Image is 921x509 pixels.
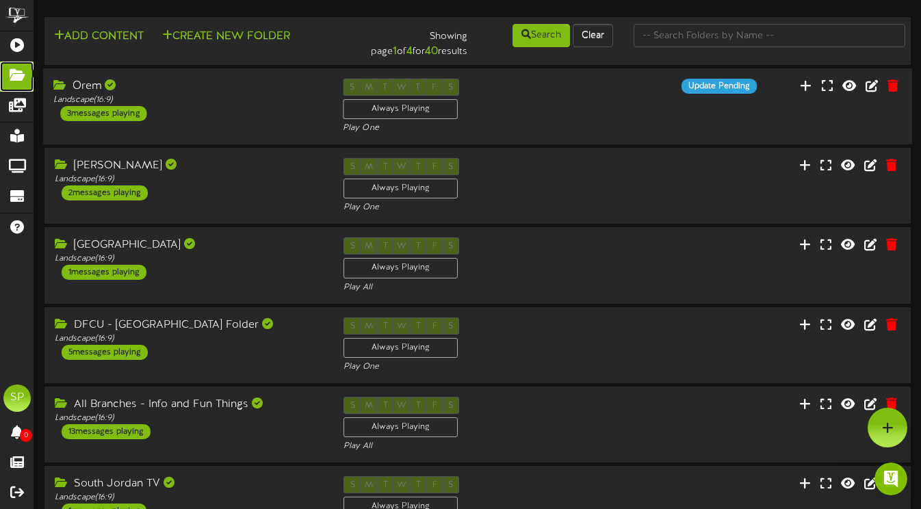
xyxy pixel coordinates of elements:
[12,376,262,399] textarea: Message…
[343,179,458,198] div: Always Playing
[9,5,35,31] button: go back
[55,397,323,413] div: All Branches - Info and Fun Things
[343,122,612,134] div: Play One
[55,237,323,253] div: [GEOGRAPHIC_DATA]
[50,28,148,45] button: Add Content
[55,333,323,345] div: Landscape ( 16:9 )
[343,282,612,293] div: Play All
[55,158,323,174] div: [PERSON_NAME]
[62,265,146,280] div: 1 messages playing
[634,24,905,47] input: -- Search Folders by Name --
[240,5,265,30] div: Close
[53,79,322,94] div: Orem
[343,338,458,358] div: Always Playing
[21,404,32,415] button: Emoji picker
[343,99,458,119] div: Always Playing
[513,24,570,47] button: Search
[62,345,148,360] div: 5 messages playing
[425,45,438,57] strong: 40
[55,317,323,333] div: DFCU - [GEOGRAPHIC_DATA] Folder
[343,441,612,452] div: Play All
[406,45,413,57] strong: 4
[62,424,151,439] div: 13 messages playing
[682,79,757,94] div: Update Pending
[86,313,109,322] b: Soup
[66,17,136,31] p: Active 30m ago
[43,404,54,415] button: Gif picker
[237,276,252,289] div: ???
[11,63,33,85] img: Profile image for Revel Support
[343,258,458,278] div: Always Playing
[343,202,612,213] div: Play One
[55,253,323,265] div: Landscape ( 16:9 )
[66,7,94,17] h1: Soup
[42,57,262,91] a: More in the Help Center
[235,399,257,421] button: Send a message…
[11,267,263,309] div: Seth says…
[20,429,32,442] span: 0
[39,8,61,29] div: Profile image for Soup
[332,23,478,60] div: Showing page of for results
[343,417,458,437] div: Always Playing
[87,404,98,415] button: Start recording
[158,28,294,45] button: Create New Folder
[55,492,323,504] div: Landscape ( 16:9 )
[874,462,907,495] iframe: Intercom live chat
[22,348,213,375] div: Hi [PERSON_NAME], we are looking into this and will get back to you!
[60,106,146,121] div: 3 messages playing
[573,24,613,47] button: Clear
[11,340,224,383] div: Hi [PERSON_NAME], we are looking into this and will get back to you!Soup • 2h ago
[53,94,322,106] div: Landscape ( 16:9 )
[11,340,263,408] div: Soup says…
[68,311,81,324] div: Profile image for Soup
[11,103,263,267] div: Seth says…
[55,174,323,185] div: Landscape ( 16:9 )
[226,267,263,298] div: ???
[11,309,263,340] div: Soup says…
[214,5,240,31] button: Home
[94,68,224,80] span: More in the Help Center
[393,45,397,57] strong: 1
[55,413,323,424] div: Landscape ( 16:9 )
[86,311,207,324] div: joined the conversation
[3,384,31,412] div: SP
[55,476,323,492] div: South Jordan TV
[62,185,148,200] div: 2 messages playing
[343,361,612,373] div: Play One
[65,404,76,415] button: Upload attachment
